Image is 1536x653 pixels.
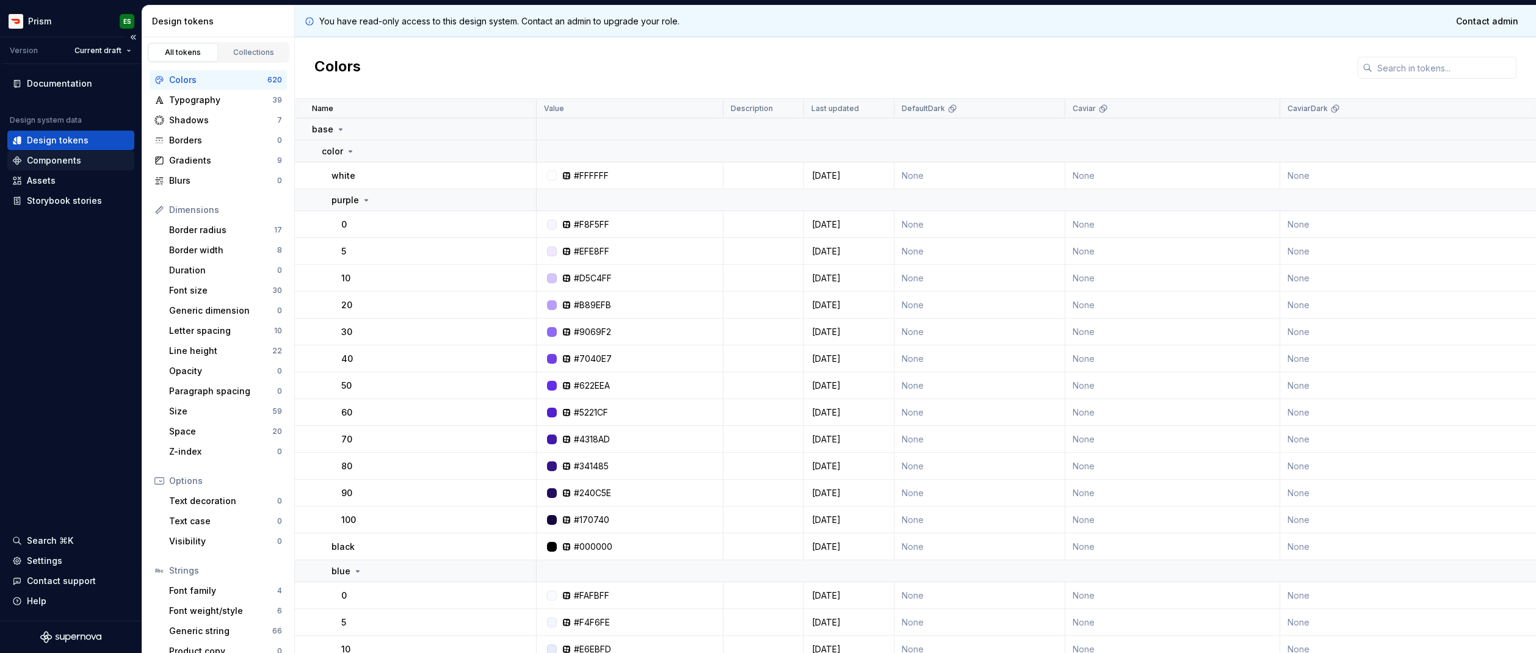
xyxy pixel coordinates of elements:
a: Contact admin [1448,10,1526,32]
td: None [1065,265,1280,292]
div: #4318AD [574,433,610,446]
h2: Colors [314,57,361,79]
div: Gradients [169,154,277,167]
div: 620 [267,75,282,85]
div: #D5C4FF [574,272,612,284]
div: 0 [277,516,282,526]
td: None [894,582,1065,609]
img: bd52d190-91a7-4889-9e90-eccda45865b1.png [9,14,23,29]
div: #341485 [574,460,609,472]
div: Settings [27,555,62,567]
div: [DATE] [805,590,893,602]
div: Design tokens [27,134,89,146]
a: Font weight/style6 [164,601,287,621]
div: Border width [169,244,277,256]
div: #F4F6FE [574,616,610,629]
a: Supernova Logo [40,631,101,643]
div: Search ⌘K [27,535,73,547]
div: Design system data [10,115,82,125]
td: None [894,480,1065,507]
a: Text decoration0 [164,491,287,511]
div: [DATE] [805,218,893,231]
a: Z-index0 [164,442,287,461]
div: Documentation [27,78,92,90]
div: 0 [277,176,282,186]
td: None [894,292,1065,319]
button: Search ⌘K [7,531,134,550]
div: #622EEA [574,380,610,392]
div: 66 [272,626,282,636]
a: Generic dimension0 [164,301,287,320]
td: None [1065,582,1280,609]
div: 0 [277,536,282,546]
div: [DATE] [805,245,893,258]
div: [DATE] [805,326,893,338]
div: Border radius [169,224,274,236]
a: Font family4 [164,581,287,601]
div: #7040E7 [574,353,612,365]
p: purple [331,194,359,206]
span: Contact admin [1456,15,1518,27]
button: Collapse sidebar [125,29,142,46]
div: Duration [169,264,277,276]
div: Text case [169,515,277,527]
div: [DATE] [805,433,893,446]
a: Border width8 [164,240,287,260]
p: 0 [341,590,347,602]
div: #EFE8FF [574,245,609,258]
div: Visibility [169,535,277,547]
a: Typography39 [150,90,287,110]
div: #9069F2 [574,326,611,338]
div: Collections [223,48,284,57]
td: None [894,211,1065,238]
div: ES [123,16,131,26]
div: Design tokens [152,15,289,27]
div: #F8F5FF [574,218,609,231]
div: 30 [272,286,282,295]
td: None [1065,372,1280,399]
div: Font family [169,585,277,597]
td: None [894,399,1065,426]
p: 30 [341,326,352,338]
div: 39 [272,95,282,105]
p: 40 [341,353,353,365]
a: Paragraph spacing0 [164,381,287,401]
td: None [894,345,1065,372]
a: Letter spacing10 [164,321,287,341]
input: Search in tokens... [1372,57,1516,79]
p: 70 [341,433,352,446]
a: Border radius17 [164,220,287,240]
div: Space [169,425,272,438]
p: CaviarDark [1288,104,1328,114]
div: 22 [272,346,282,356]
a: Storybook stories [7,191,134,211]
p: blue [331,565,350,577]
td: None [894,265,1065,292]
div: [DATE] [805,353,893,365]
div: [DATE] [805,272,893,284]
div: Assets [27,175,56,187]
button: Contact support [7,571,134,591]
div: #FAFBFF [574,590,609,602]
div: #5221CF [574,406,608,419]
div: 8 [277,245,282,255]
div: Storybook stories [27,195,102,207]
div: Blurs [169,175,277,187]
td: None [894,453,1065,480]
p: 5 [341,245,346,258]
div: [DATE] [805,299,893,311]
div: Dimensions [169,204,282,216]
td: None [894,372,1065,399]
div: #240C5E [574,487,611,499]
div: 0 [277,306,282,316]
a: Font size30 [164,281,287,300]
a: Opacity0 [164,361,287,381]
div: 0 [277,386,282,396]
a: Visibility0 [164,532,287,551]
div: 10 [274,326,282,336]
td: None [1065,533,1280,560]
a: Assets [7,171,134,190]
div: Prism [28,15,51,27]
div: #000000 [574,541,612,553]
div: Generic dimension [169,305,277,317]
